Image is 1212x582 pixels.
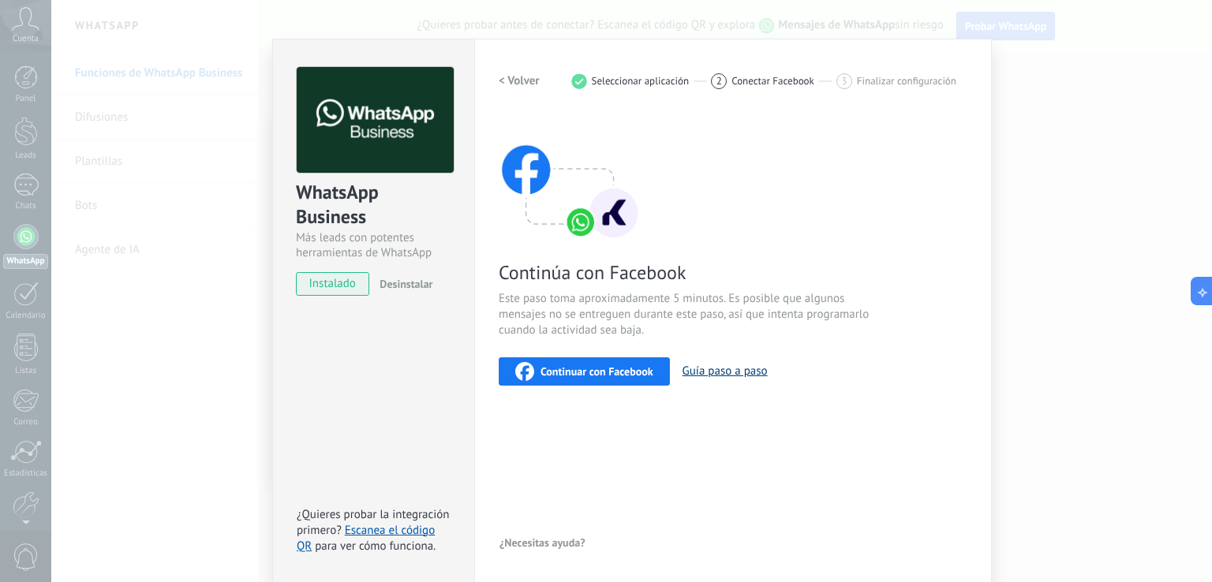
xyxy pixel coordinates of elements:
a: Escanea el código QR [297,523,435,554]
button: Desinstalar [373,272,432,296]
span: 3 [841,74,847,88]
span: Seleccionar aplicación [592,75,690,87]
div: WhatsApp Business [296,180,451,230]
span: Conectar Facebook [731,75,814,87]
span: para ver cómo funciona. [315,539,436,554]
span: Continuar con Facebook [541,366,653,377]
span: ¿Quieres probar la integración primero? [297,507,450,538]
span: ¿Necesitas ayuda? [499,537,585,548]
span: Este paso toma aproximadamente 5 minutos. Es posible que algunos mensajes no se entreguen durante... [499,291,874,338]
img: logo_main.png [297,67,454,173]
img: connect with facebook [499,114,641,241]
button: Guía paso a paso [683,364,768,379]
button: ¿Necesitas ayuda? [499,531,586,554]
span: Finalizar configuración [857,75,956,87]
span: instalado [297,272,368,296]
span: 2 [716,74,722,88]
span: Continúa con Facebook [499,260,874,285]
span: Desinstalar [380,277,432,291]
div: Más leads con potentes herramientas de WhatsApp [296,230,451,260]
h2: < Volver [499,73,540,88]
button: < Volver [499,67,540,95]
button: Continuar con Facebook [499,357,670,386]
